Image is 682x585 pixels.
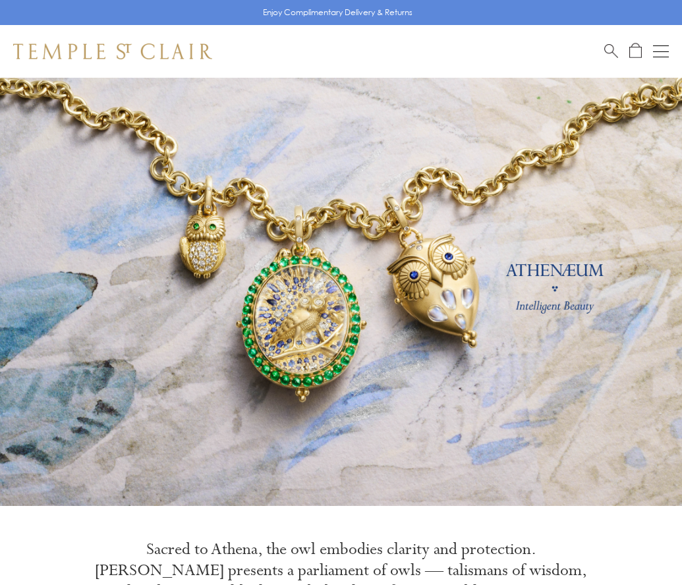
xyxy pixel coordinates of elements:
img: Temple St. Clair [13,43,212,59]
p: Enjoy Complimentary Delivery & Returns [263,6,412,19]
a: Search [604,43,618,59]
button: Open navigation [653,43,669,59]
a: Open Shopping Bag [629,43,642,59]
